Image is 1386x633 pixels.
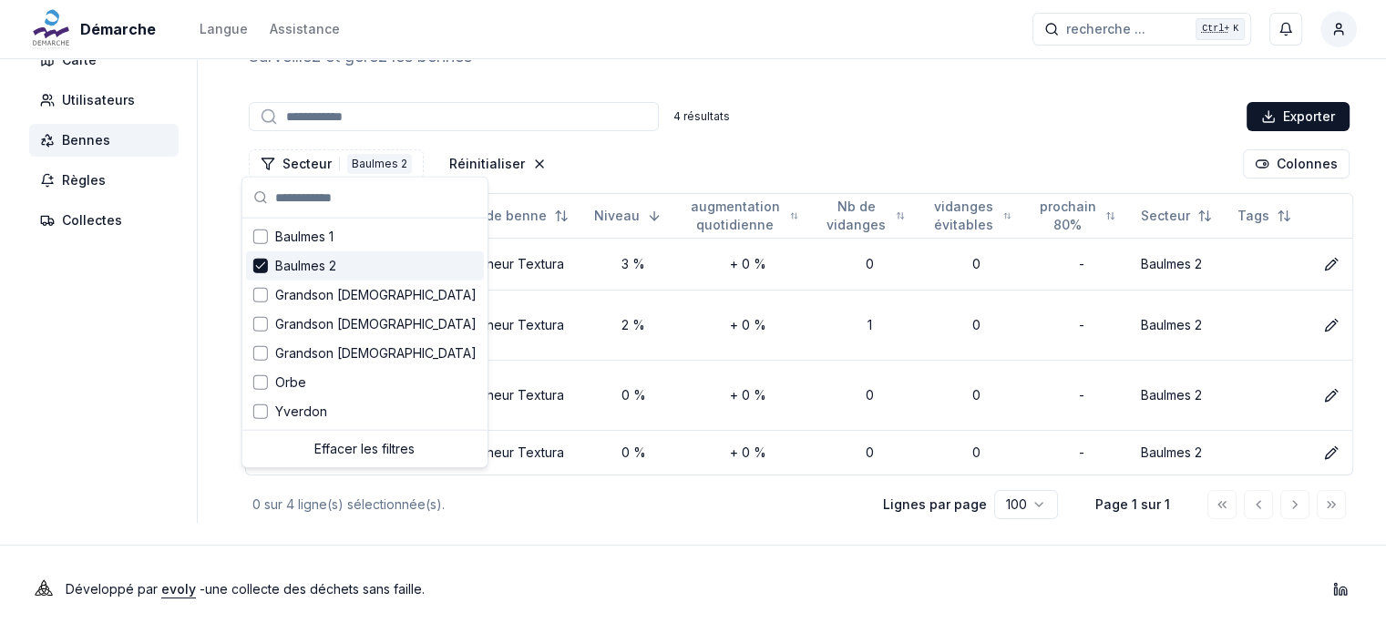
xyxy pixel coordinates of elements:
[200,20,248,38] div: Langue
[930,198,996,234] span: vidanges évitables
[62,131,110,149] span: Bennes
[676,201,809,230] button: Not sorted. Click to sort ascending.
[275,403,327,421] span: Yverdon
[824,316,916,334] div: 1
[200,18,248,40] button: Langue
[1087,495,1178,514] div: Page 1 sur 1
[687,386,809,404] div: + 0 %
[594,207,640,225] span: Niveau
[29,84,186,117] a: Utilisateurs
[1134,238,1230,290] td: Baulmes 2
[930,316,1022,334] div: 0
[275,315,477,333] span: Grandson [DEMOGRAPHIC_DATA]
[919,201,1022,230] button: Not sorted. Click to sort ascending.
[583,201,672,230] button: Sorted descending. Click to sort ascending.
[594,444,672,462] div: 0 %
[161,581,196,597] a: evoly
[687,198,783,234] span: augmentation quotidienne
[687,444,809,462] div: + 0 %
[29,124,186,157] a: Bennes
[275,257,336,275] span: Baulmes 2
[1134,430,1230,475] td: Baulmes 2
[443,238,587,290] td: Conteneur Textura
[439,201,580,230] button: Not sorted. Click to sort ascending.
[29,575,58,604] img: Evoly Logo
[1134,360,1230,430] td: Baulmes 2
[252,495,854,514] div: 0 sur 4 ligne(s) sélectionnée(s).
[594,386,672,404] div: 0 %
[1247,102,1350,131] button: Exporter
[80,18,156,40] span: Démarche
[62,91,135,109] span: Utilisateurs
[275,286,477,304] span: Grandson [DEMOGRAPHIC_DATA]
[930,444,1022,462] div: 0
[275,344,477,362] span: Grandson [DEMOGRAPHIC_DATA]
[450,207,547,225] span: Type de benne
[443,360,587,430] td: Conteneur Textura
[824,386,916,404] div: 0
[1037,198,1098,234] span: prochain 80%
[443,290,587,360] td: Conteneur Textura
[824,255,916,273] div: 0
[29,18,163,40] a: Démarche
[1134,290,1230,360] td: Baulmes 2
[1037,444,1126,462] div: -
[1037,316,1126,334] div: -
[930,255,1022,273] div: 0
[246,434,484,464] div: Effacer les filtres
[687,255,809,273] div: + 0 %
[270,18,340,40] a: Assistance
[883,495,987,514] p: Lignes par page
[275,373,306,392] span: Orbe
[29,164,186,197] a: Règles
[347,154,412,174] div: Baulmes 2
[443,430,587,475] td: Conteneur Textura
[687,316,809,334] div: + 0 %
[29,44,186,77] a: Carte
[1037,386,1126,404] div: -
[1243,149,1350,179] button: Cocher les colonnes
[29,7,73,51] img: Démarche Logo
[62,51,97,69] span: Carte
[1130,201,1223,230] button: Not sorted. Click to sort ascending.
[930,386,1022,404] div: 0
[824,444,916,462] div: 0
[438,149,558,179] button: Réinitialiser les filtres
[594,255,672,273] div: 3 %
[62,211,122,230] span: Collectes
[1037,255,1126,273] div: -
[1032,13,1251,46] button: recherche ...Ctrl+K
[813,201,916,230] button: Not sorted. Click to sort ascending.
[1026,201,1126,230] button: Not sorted. Click to sort ascending.
[62,171,106,189] span: Règles
[1237,207,1269,225] span: Tags
[673,109,730,124] div: 4 résultats
[249,149,424,179] button: Filtrer les lignes
[66,577,425,602] p: Développé par - une collecte des déchets sans faille .
[275,228,334,246] span: Baulmes 1
[29,204,186,237] a: Collectes
[594,316,672,334] div: 2 %
[1066,20,1145,38] span: recherche ...
[1227,201,1302,230] button: Not sorted. Click to sort ascending.
[824,198,888,234] span: Nb de vidanges
[1141,207,1190,225] span: Secteur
